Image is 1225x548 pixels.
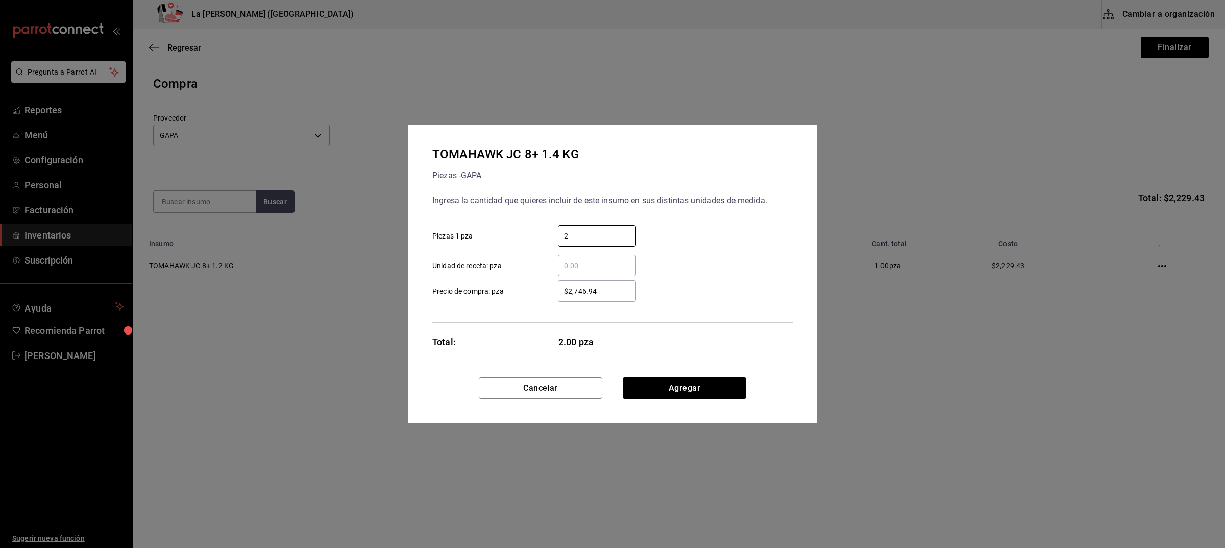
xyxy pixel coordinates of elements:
input: Unidad de receta: pza [558,259,636,272]
span: Piezas 1 pza [432,231,473,242]
div: Piezas - GAPA [432,168,579,184]
input: Precio de compra: pza [558,285,636,297]
button: Agregar [623,377,746,399]
div: Ingresa la cantidad que quieres incluir de este insumo en sus distintas unidades de medida. [432,193,793,209]
div: TOMAHAWK JC 8+ 1.4 KG [432,145,579,163]
span: 2.00 pza [558,335,636,349]
input: Piezas 1 pza [558,230,636,242]
div: Total: [432,335,456,349]
button: Cancelar [479,377,602,399]
span: Precio de compra: pza [432,286,504,297]
span: Unidad de receta: pza [432,260,502,271]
